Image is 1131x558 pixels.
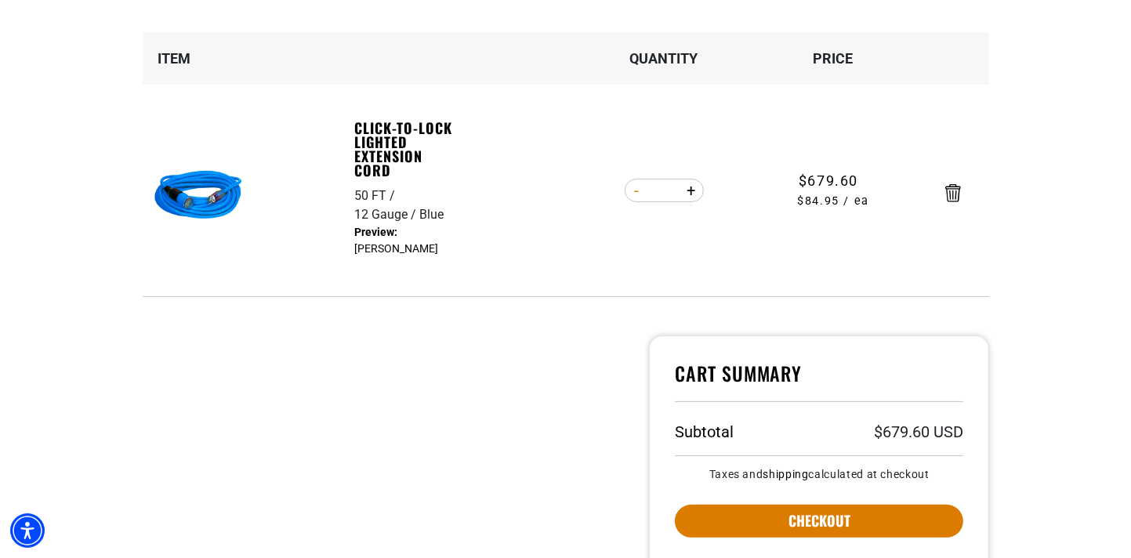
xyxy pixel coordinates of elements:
[149,147,248,246] img: blue
[675,361,964,402] h4: Cart Summary
[579,32,749,85] th: Quantity
[143,32,354,85] th: Item
[763,468,809,480] a: shipping
[355,121,463,177] a: Click-to-Lock Lighted Extension Cord
[799,170,858,191] span: $679.60
[355,187,399,205] div: 50 FT
[675,469,964,480] small: Taxes and calculated at checkout
[749,193,917,210] span: $84.95 / ea
[675,505,964,538] button: Checkout
[675,424,734,440] h3: Subtotal
[945,187,961,198] a: Remove Click-to-Lock Lighted Extension Cord - 50 FT / 12 Gauge / Blue
[874,424,963,440] p: $679.60 USD
[10,513,45,548] div: Accessibility Menu
[420,205,444,224] div: Blue
[649,177,680,204] input: Quantity for Click-to-Lock Lighted Extension Cord
[355,224,463,257] dd: [PERSON_NAME]
[749,32,918,85] th: Price
[355,205,420,224] div: 12 Gauge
